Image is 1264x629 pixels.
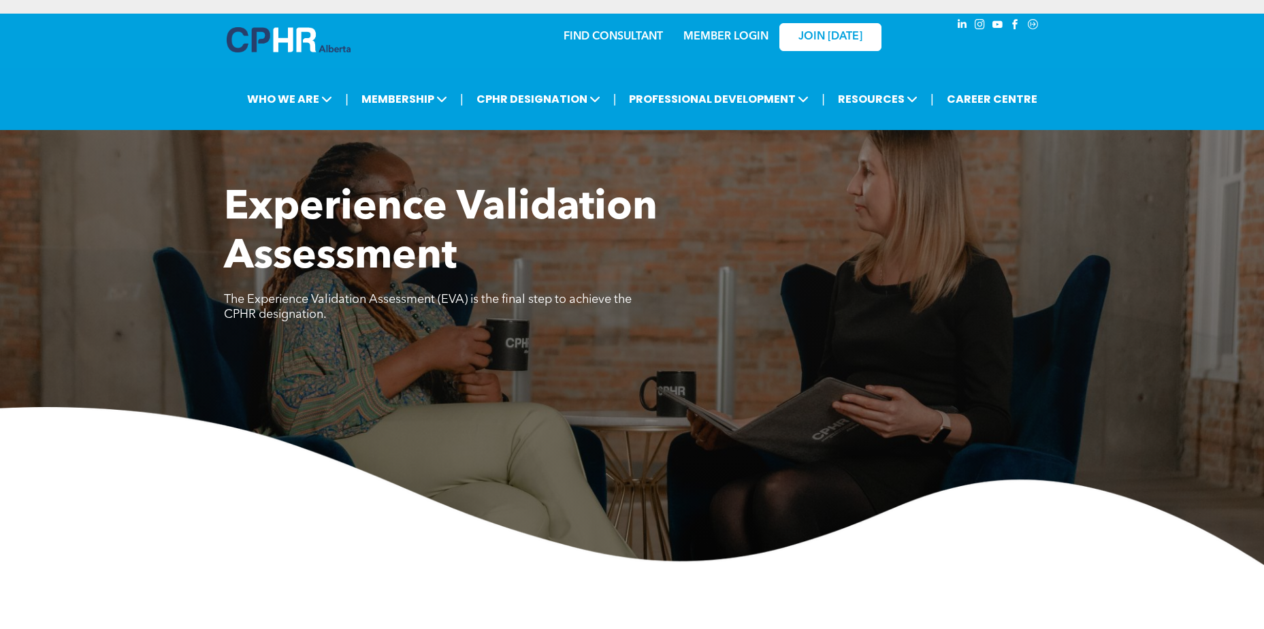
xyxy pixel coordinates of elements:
[472,86,604,112] span: CPHR DESIGNATION
[683,31,768,42] a: MEMBER LOGIN
[564,31,663,42] a: FIND CONSULTANT
[227,27,351,52] img: A blue and white logo for cp alberta
[822,85,825,113] li: |
[1008,17,1023,35] a: facebook
[990,17,1005,35] a: youtube
[943,86,1041,112] a: CAREER CENTRE
[930,85,934,113] li: |
[779,23,881,51] a: JOIN [DATE]
[625,86,813,112] span: PROFESSIONAL DEVELOPMENT
[955,17,970,35] a: linkedin
[243,86,336,112] span: WHO WE ARE
[224,293,632,321] span: The Experience Validation Assessment (EVA) is the final step to achieve the CPHR designation.
[613,85,617,113] li: |
[834,86,922,112] span: RESOURCES
[357,86,451,112] span: MEMBERSHIP
[798,31,862,44] span: JOIN [DATE]
[460,85,464,113] li: |
[345,85,349,113] li: |
[224,188,658,278] span: Experience Validation Assessment
[973,17,988,35] a: instagram
[1026,17,1041,35] a: Social network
